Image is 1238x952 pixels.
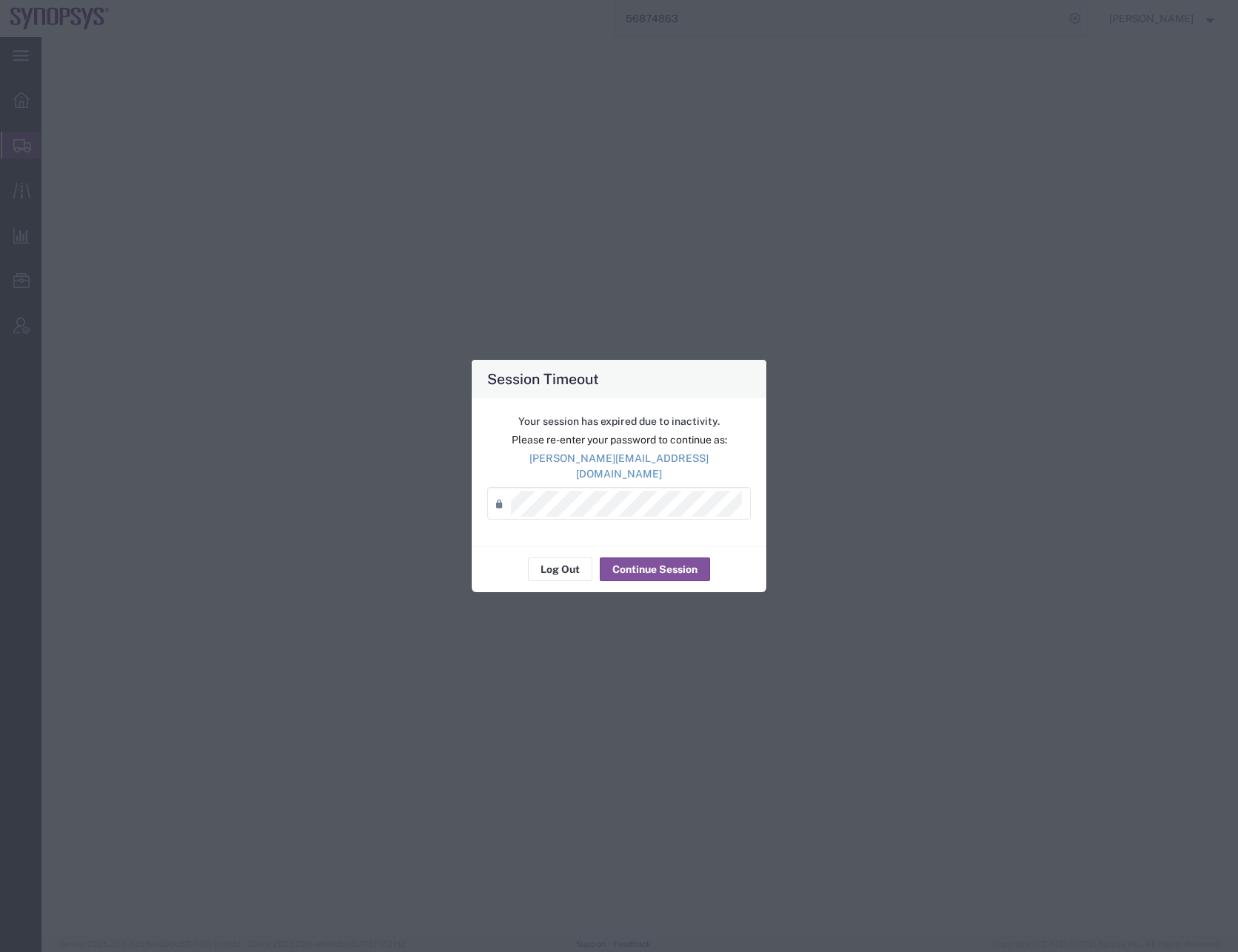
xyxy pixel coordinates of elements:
p: [PERSON_NAME][EMAIL_ADDRESS][DOMAIN_NAME] [487,451,751,482]
p: Please re-enter your password to continue as: [487,432,751,448]
button: Log Out [528,557,592,581]
p: Your session has expired due to inactivity. [487,414,751,429]
button: Continue Session [600,557,710,581]
h4: Session Timeout [487,368,599,389]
